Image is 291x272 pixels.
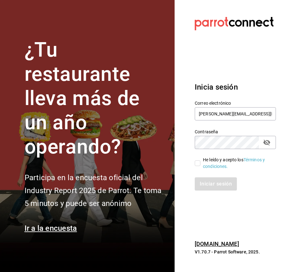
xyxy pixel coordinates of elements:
div: He leído y acepto los [203,157,271,170]
a: [DOMAIN_NAME] [195,241,239,247]
label: Correo electrónico [195,101,276,105]
button: passwordField [261,137,272,148]
h1: ¿Tu restaurante lleva más de un año operando? [25,38,167,159]
label: Contraseña [195,130,276,134]
a: Ir a la encuesta [25,224,77,233]
input: Ingresa tu correo electrónico [195,107,276,120]
h2: Participa en la encuesta oficial del Industry Report 2025 de Parrot. Te toma 5 minutos y puede se... [25,171,167,210]
h3: Inicia sesión [195,81,276,93]
p: V1.70.7 - Parrot Software, 2025. [195,249,276,255]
